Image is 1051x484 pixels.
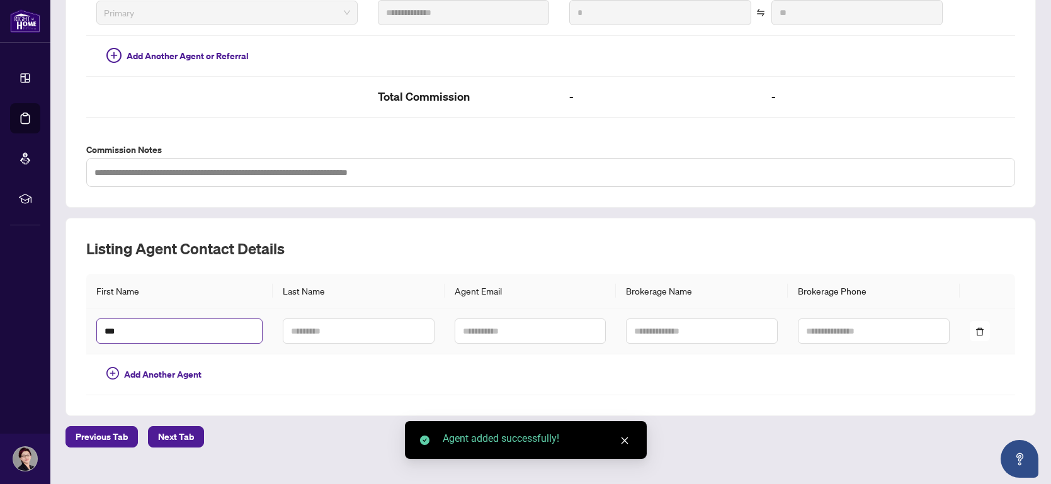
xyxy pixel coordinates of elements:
th: Brokerage Phone [788,274,960,308]
div: Agent added successfully! [443,431,632,446]
button: Previous Tab [65,426,138,447]
span: Previous Tab [76,427,128,447]
span: check-circle [420,436,429,445]
span: Add Another Agent or Referral [127,49,249,63]
th: First Name [86,274,273,308]
h2: - [569,87,751,107]
h2: Listing Agent Contact Details [86,239,1015,259]
img: Profile Icon [13,447,37,471]
span: plus-circle [106,48,122,63]
th: Agent Email [445,274,616,308]
th: Brokerage Name [616,274,788,308]
button: Add Another Agent [96,364,212,385]
a: Close [618,434,632,447]
button: Next Tab [148,426,204,447]
span: plus-circle [106,367,119,380]
h2: Total Commission [378,87,550,107]
img: logo [10,9,40,33]
span: swap [756,8,765,17]
button: Open asap [1001,440,1038,478]
label: Commission Notes [86,143,1015,157]
th: Last Name [273,274,445,308]
h2: - [771,87,943,107]
span: Add Another Agent [124,368,202,381]
button: Add Another Agent or Referral [96,46,259,66]
span: Next Tab [158,427,194,447]
span: close [620,436,629,445]
span: Primary [104,3,350,22]
span: delete [975,327,984,336]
